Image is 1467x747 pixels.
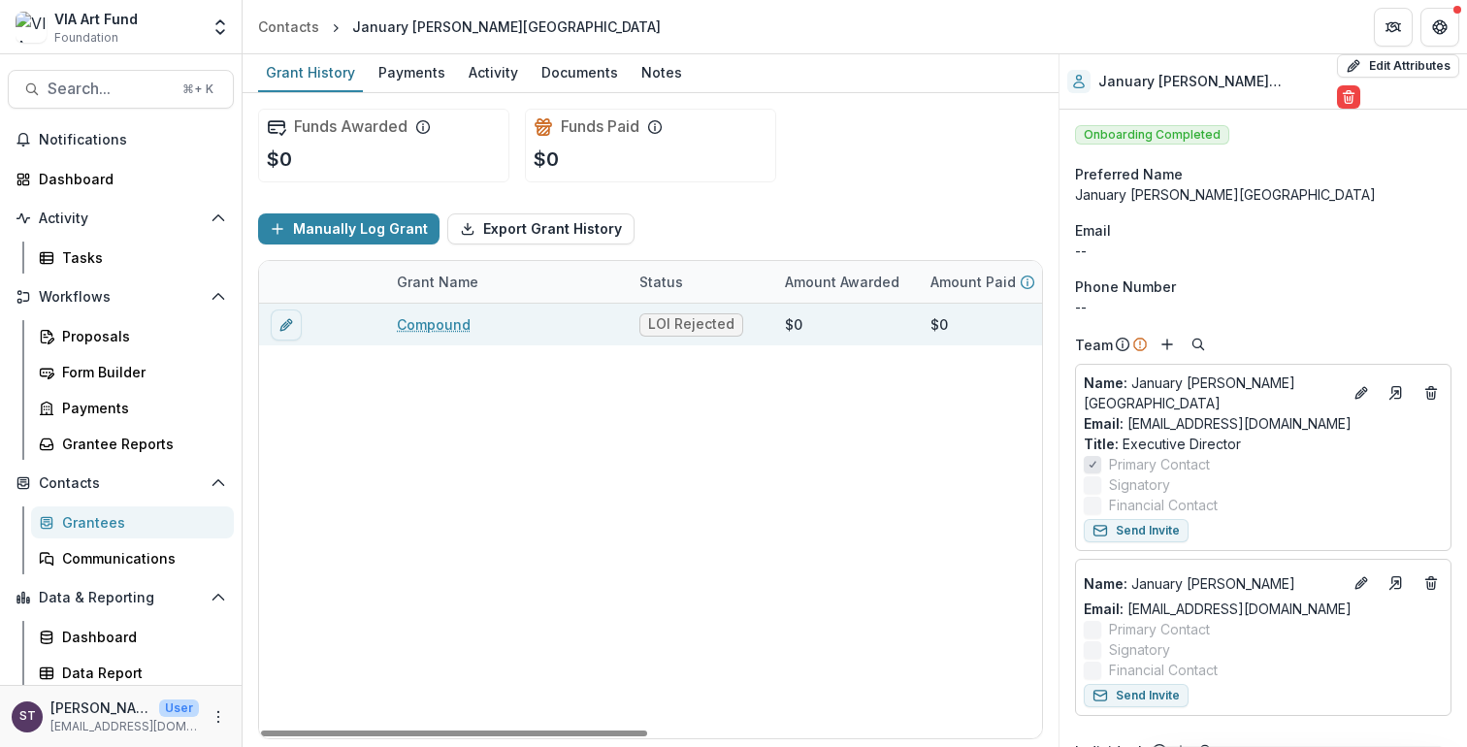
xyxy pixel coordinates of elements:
[50,718,199,735] p: [EMAIL_ADDRESS][DOMAIN_NAME]
[1084,573,1342,594] p: January [PERSON_NAME]
[1084,519,1189,542] button: Send Invite
[62,398,218,418] div: Payments
[258,213,440,244] button: Manually Log Grant
[8,281,234,312] button: Open Workflows
[1084,599,1352,619] a: Email: [EMAIL_ADDRESS][DOMAIN_NAME]
[1075,241,1451,261] div: --
[1109,495,1218,515] span: Financial Contact
[48,80,171,98] span: Search...
[267,145,292,174] p: $0
[8,203,234,234] button: Open Activity
[1350,571,1373,595] button: Edit
[294,117,407,136] h2: Funds Awarded
[1084,434,1443,454] p: Executive Director
[1084,374,1127,391] span: Name :
[628,261,773,303] div: Status
[8,70,234,109] button: Search...
[385,272,490,292] div: Grant Name
[1075,297,1451,317] div: --
[1187,333,1210,356] button: Search
[1419,381,1443,405] button: Deletes
[628,272,695,292] div: Status
[1381,568,1412,599] a: Go to contact
[31,542,234,574] a: Communications
[1381,377,1412,408] a: Go to contact
[31,621,234,653] a: Dashboard
[31,657,234,689] a: Data Report
[62,663,218,683] div: Data Report
[371,54,453,92] a: Payments
[39,132,226,148] span: Notifications
[1084,373,1342,413] p: January [PERSON_NAME][GEOGRAPHIC_DATA]
[1374,8,1413,47] button: Partners
[31,356,234,388] a: Form Builder
[930,314,948,335] div: $0
[19,710,36,723] div: Susan Thompson
[159,699,199,717] p: User
[258,54,363,92] a: Grant History
[773,261,919,303] div: Amount Awarded
[207,705,230,729] button: More
[385,261,628,303] div: Grant Name
[930,272,1016,292] p: Amount Paid
[447,213,635,244] button: Export Grant History
[1075,164,1183,184] span: Preferred Name
[31,392,234,424] a: Payments
[634,54,690,92] a: Notes
[31,428,234,460] a: Grantee Reports
[39,211,203,227] span: Activity
[258,58,363,86] div: Grant History
[250,13,327,41] a: Contacts
[31,242,234,274] a: Tasks
[534,58,626,86] div: Documents
[1084,601,1124,617] span: Email:
[1075,276,1176,297] span: Phone Number
[39,169,218,189] div: Dashboard
[54,29,118,47] span: Foundation
[1084,684,1189,707] button: Send Invite
[371,58,453,86] div: Payments
[8,582,234,613] button: Open Data & Reporting
[561,117,639,136] h2: Funds Paid
[1109,454,1210,474] span: Primary Contact
[1419,571,1443,595] button: Deletes
[534,145,559,174] p: $0
[39,590,203,606] span: Data & Reporting
[1337,85,1360,109] button: Delete
[39,289,203,306] span: Workflows
[1084,436,1119,452] span: Title :
[54,9,138,29] div: VIA Art Fund
[1156,333,1179,356] button: Add
[1075,335,1113,355] p: Team
[352,16,661,37] div: January [PERSON_NAME][GEOGRAPHIC_DATA]
[271,309,302,341] button: edit
[62,434,218,454] div: Grantee Reports
[1109,619,1210,639] span: Primary Contact
[1084,415,1124,432] span: Email:
[1075,220,1111,241] span: Email
[785,314,802,335] div: $0
[773,272,911,292] div: Amount Awarded
[1098,74,1329,90] h2: January [PERSON_NAME][GEOGRAPHIC_DATA]
[1075,184,1451,205] div: January [PERSON_NAME][GEOGRAPHIC_DATA]
[1084,413,1352,434] a: Email: [EMAIL_ADDRESS][DOMAIN_NAME]
[1109,639,1170,660] span: Signatory
[8,163,234,195] a: Dashboard
[461,54,526,92] a: Activity
[16,12,47,43] img: VIA Art Fund
[648,316,734,333] span: LOI Rejected
[39,475,203,492] span: Contacts
[207,8,234,47] button: Open entity switcher
[1109,660,1218,680] span: Financial Contact
[62,512,218,533] div: Grantees
[8,468,234,499] button: Open Contacts
[1084,373,1342,413] a: Name: January [PERSON_NAME][GEOGRAPHIC_DATA]
[250,13,668,41] nav: breadcrumb
[1420,8,1459,47] button: Get Help
[397,314,471,335] a: Compound
[1075,125,1229,145] span: Onboarding Completed
[1350,381,1373,405] button: Edit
